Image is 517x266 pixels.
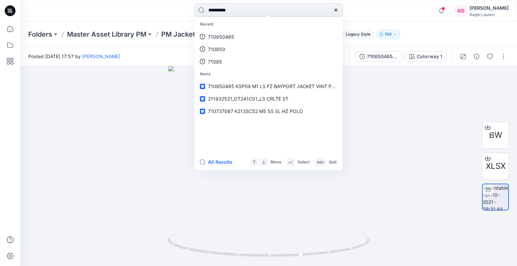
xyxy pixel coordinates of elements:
a: Master Asset Library PM [67,30,146,39]
p: Items [196,68,341,80]
img: turntable-31-10-2021-09:31:44 [483,184,508,210]
p: 109 [385,31,392,38]
div: Ralph Lauren [470,12,509,17]
button: Colorway 1 [405,51,447,62]
p: esc [317,159,324,166]
span: 710737087 K213SC52 M5 SS SL HZ POLO [208,108,303,114]
button: 109 [376,30,400,39]
a: [PERSON_NAME] [82,53,120,59]
button: All Results [200,158,237,166]
div: GD [455,5,467,17]
button: Details [471,51,482,62]
button: Legacy Style [340,30,374,39]
p: Recent [196,18,341,31]
div: 710850485 KSP09 M1 LS FZ BAYPORT JACKET VINT POLY FLC [367,53,398,60]
p: Select [298,159,310,166]
a: 71085 [196,55,341,68]
span: XLSX [486,160,506,172]
span: 211932521_OT241C01_LS CRLTE ST [208,96,288,102]
a: 710850 [196,43,341,55]
a: 710737087 K213SC52 M5 SS SL HZ POLO [196,105,341,117]
p: 710850485 [208,33,234,40]
span: 710850485 KSP09 M1 LS FZ BAYPORT JACKET VINT POLY FLC [208,83,351,89]
a: Folders [28,30,52,39]
p: Quit [329,159,337,166]
div: Colorway 1 [417,53,442,60]
p: 710850 [208,46,225,53]
a: 211932521_OT241C01_LS CRLTE ST [196,92,341,105]
span: Posted [DATE] 17:57 by [28,53,120,60]
button: 710850485 KSP09 M1 LS FZ BAYPORT JACKET VINT POLY FLC [355,51,402,62]
p: Move [271,159,281,166]
span: BW [489,129,502,141]
a: 710850485 KSP09 M1 LS FZ BAYPORT JACKET VINT POLY FLC [196,80,341,92]
p: 71085 [208,58,222,65]
a: PM Jackets - Knit [161,30,218,39]
div: [PERSON_NAME] [470,4,509,12]
a: 710850485 [196,31,341,43]
span: Legacy Style [343,30,374,38]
